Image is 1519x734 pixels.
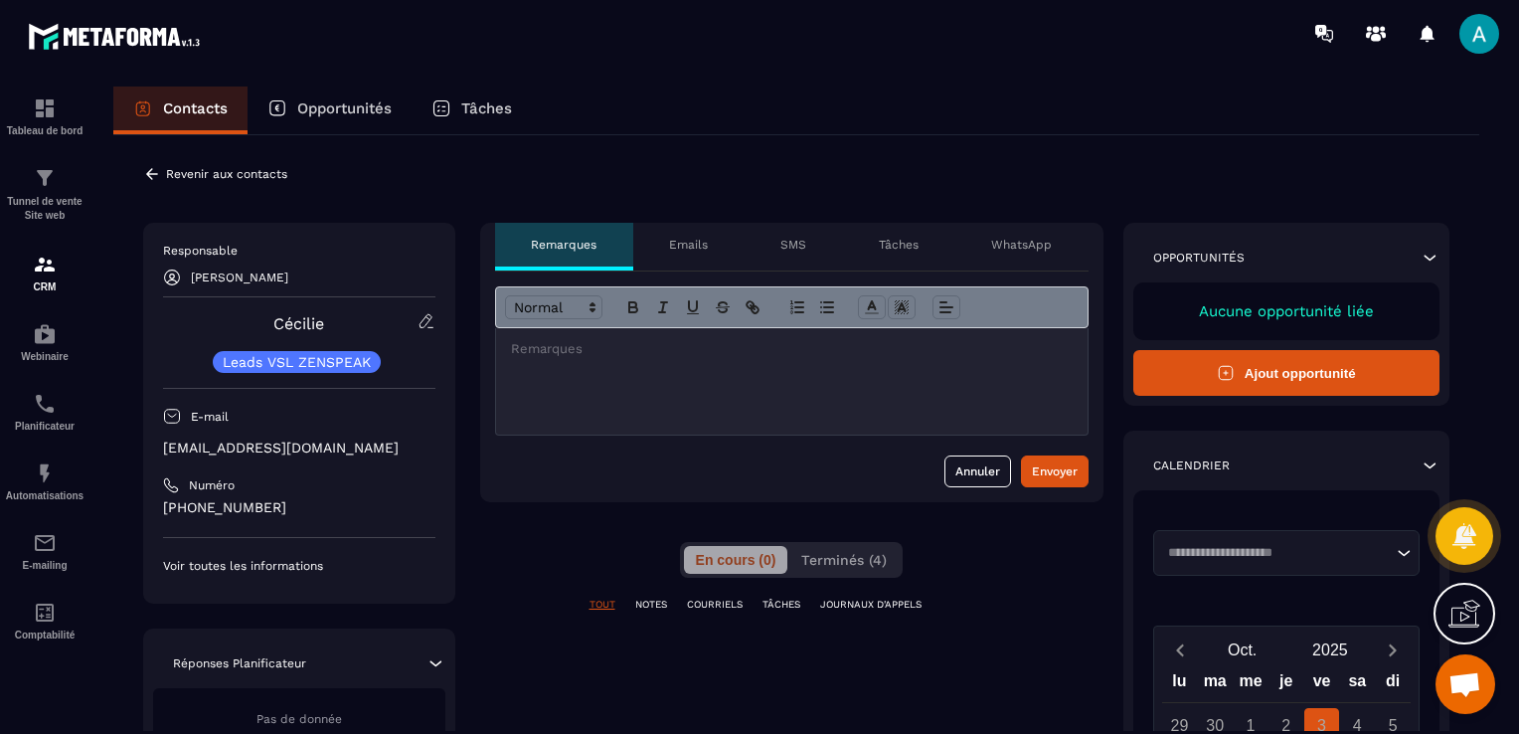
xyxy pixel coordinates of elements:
p: WhatsApp [991,237,1052,253]
button: Next month [1374,637,1411,663]
p: JOURNAUX D'APPELS [820,598,922,612]
div: me [1233,667,1268,702]
button: Previous month [1162,637,1199,663]
p: Comptabilité [5,630,84,641]
button: Open years overlay [1286,633,1374,667]
p: NOTES [635,598,667,612]
a: accountantaccountantComptabilité [5,586,84,655]
p: Réponses Planificateur [173,655,306,671]
button: Open months overlay [1199,633,1286,667]
img: formation [33,96,57,120]
div: di [1375,667,1411,702]
span: En cours (0) [695,552,777,568]
p: Calendrier [1153,458,1230,473]
div: Envoyer [1032,461,1078,481]
ringoverc2c-84e06f14122c: Call with Ringover [163,499,286,515]
p: Tâches [879,237,919,253]
div: lu [1162,667,1198,702]
a: automationsautomationsWebinaire [5,307,84,377]
div: ma [1197,667,1233,702]
img: email [33,531,57,555]
p: TOUT [590,598,615,612]
a: automationsautomationsAutomatisations [5,447,84,516]
p: Tunnel de vente Site web [5,195,84,223]
p: Responsable [163,243,435,259]
img: logo [28,18,207,55]
p: E-mailing [5,560,84,571]
p: COURRIELS [687,598,743,612]
p: Numéro [189,477,235,493]
div: Search for option [1153,530,1421,576]
p: Voir toutes les informations [163,558,435,574]
p: E-mail [191,409,229,425]
p: Aucune opportunité liée [1153,302,1421,320]
p: [EMAIL_ADDRESS][DOMAIN_NAME] [163,439,435,458]
p: Emails [669,237,708,253]
img: scheduler [33,392,57,416]
a: formationformationCRM [5,238,84,307]
p: SMS [780,237,806,253]
button: En cours (0) [683,546,789,574]
ringoverc2c-number-84e06f14122c: [PHONE_NUMBER] [163,499,286,515]
p: Tableau de bord [5,125,84,136]
a: Cécilie [273,314,324,333]
img: automations [33,461,57,485]
p: Tâches [461,99,512,117]
a: Tâches [412,87,532,134]
input: Search for option [1161,543,1393,563]
p: Opportunités [1153,250,1245,266]
a: Contacts [113,87,248,134]
p: Revenir aux contacts [166,167,287,181]
a: emailemailE-mailing [5,516,84,586]
div: ve [1304,667,1340,702]
p: Webinaire [5,351,84,362]
img: formation [33,166,57,190]
span: Pas de donnée [256,712,342,726]
a: formationformationTunnel de vente Site web [5,151,84,238]
p: Contacts [163,99,228,117]
button: Terminés (4) [791,546,901,574]
div: Ouvrir le chat [1435,654,1495,714]
img: formation [33,253,57,276]
a: schedulerschedulerPlanificateur [5,377,84,447]
p: Opportunités [297,99,392,117]
p: TÂCHES [762,598,800,612]
div: sa [1339,667,1375,702]
div: je [1268,667,1304,702]
button: Annuler [944,456,1011,487]
button: Ajout opportunité [1133,350,1440,396]
img: accountant [33,601,57,625]
a: Opportunités [248,87,412,134]
p: Planificateur [5,421,84,432]
p: Remarques [531,237,596,253]
p: [PERSON_NAME] [191,271,288,284]
p: CRM [5,281,84,292]
a: formationformationTableau de bord [5,82,84,151]
img: automations [33,322,57,346]
button: Envoyer [1021,456,1089,487]
span: Terminés (4) [803,552,889,568]
p: Automatisations [5,490,84,501]
p: Leads VSL ZENSPEAK [223,355,371,369]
